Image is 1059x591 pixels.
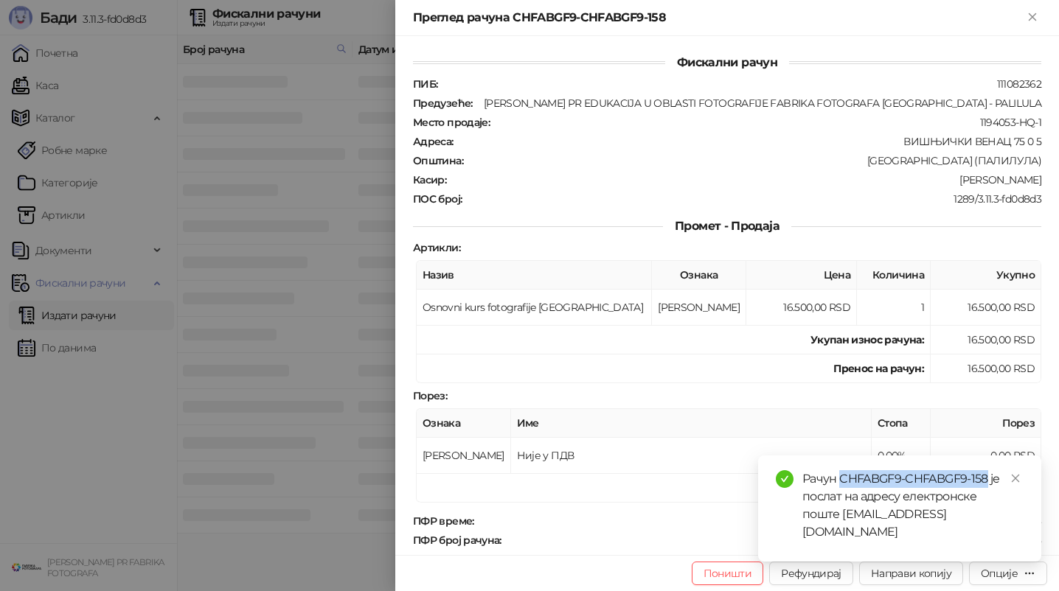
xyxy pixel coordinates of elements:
strong: Бројач рачуна : [413,553,487,566]
span: Промет - Продаја [663,219,791,233]
div: 111082362 [439,77,1043,91]
td: 16.500,00 RSD [746,290,857,326]
strong: Адреса : [413,135,454,148]
td: 0,00 RSD [931,438,1041,474]
div: 156/158ПП [489,553,1043,566]
span: Фискални рачун [665,55,789,69]
td: 16.500,00 RSD [931,354,1041,383]
th: Назив [417,261,652,290]
button: Рефундирај [769,562,853,585]
div: CHFABGF9-CHFABGF9-158 [503,534,1043,547]
strong: ПФР број рачуна : [413,534,501,547]
a: Close [1007,470,1024,486]
div: [PERSON_NAME] PR EDUKACIJA U OBLASTI FOTOGRAFIJE FABRIKA FOTOGRAFA [GEOGRAPHIC_DATA] - PALILULA [474,97,1043,110]
td: [PERSON_NAME] [417,438,511,474]
button: Направи копију [859,562,963,585]
div: [DATE] 09:30:23 [476,514,1043,528]
td: Osnovni kurs fotografije [GEOGRAPHIC_DATA] [417,290,652,326]
button: Поништи [692,562,764,585]
strong: ПОС број : [413,192,462,206]
span: Направи копију [871,567,951,580]
th: Стопа [872,409,931,438]
td: 1 [857,290,931,326]
span: close [1010,473,1021,483]
td: [PERSON_NAME] [652,290,746,326]
td: 16.500,00 RSD [931,326,1041,354]
td: Није у ПДВ [511,438,872,474]
span: check-circle [776,470,794,488]
button: Опције [969,562,1047,585]
th: Укупно [931,261,1041,290]
th: Ознака [417,409,511,438]
td: 16.500,00 RSD [931,290,1041,326]
div: Опције [981,567,1018,580]
div: 1289/3.11.3-fd0d8d3 [463,192,1043,206]
div: [PERSON_NAME] [448,173,1043,186]
th: Име [511,409,872,438]
div: Преглед рачуна CHFABGF9-CHFABGF9-158 [413,9,1024,27]
strong: Пренос на рачун : [833,362,924,375]
strong: Предузеће : [413,97,473,110]
th: Цена [746,261,857,290]
strong: Порез : [413,389,447,402]
th: Порез [931,409,1041,438]
button: Close [1024,9,1041,27]
strong: Општина : [413,154,463,167]
th: Ознака [652,261,746,290]
td: 0,00% [872,438,931,474]
div: ВИШЊИЧКИ ВЕНАЦ 75 0 5 [455,135,1043,148]
strong: Укупан износ рачуна : [810,333,924,346]
div: 1194053-HQ-1 [491,116,1043,129]
strong: ПИБ : [413,77,437,91]
strong: ПФР време : [413,514,474,528]
strong: Место продаје : [413,116,490,129]
strong: Касир : [413,173,446,186]
div: Рачун CHFABGF9-CHFABGF9-158 је послат на адресу електронске поште [EMAIL_ADDRESS][DOMAIN_NAME] [802,470,1024,541]
div: [GEOGRAPHIC_DATA] (ПАЛИЛУЛА) [465,154,1043,167]
th: Количина [857,261,931,290]
strong: Артикли : [413,241,460,254]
